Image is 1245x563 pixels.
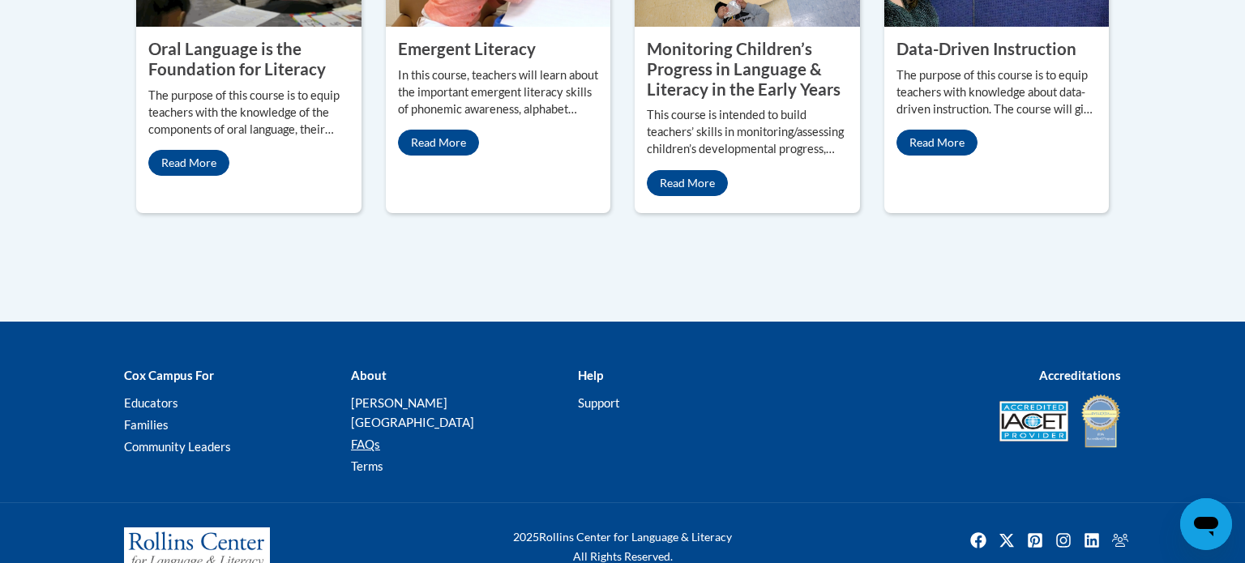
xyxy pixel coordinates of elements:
[398,130,479,156] a: Read More
[999,401,1068,441] img: Accredited IACET® Provider
[398,67,599,118] p: In this course, teachers will learn about the important emergent literacy skills of phonemic awar...
[148,39,326,79] property: Oral Language is the Foundation for Literacy
[994,527,1020,553] img: Twitter icon
[1107,527,1133,553] a: Facebook Group
[1050,527,1076,553] a: Instagram
[896,39,1076,58] property: Data-Driven Instruction
[398,39,536,58] property: Emergent Literacy
[1022,527,1048,553] img: Pinterest icon
[647,170,728,196] a: Read More
[1107,527,1133,553] img: Facebook group icon
[578,395,620,410] a: Support
[351,368,387,382] b: About
[124,417,169,432] a: Families
[578,368,603,382] b: Help
[148,150,229,176] a: Read More
[1079,527,1105,553] a: Linkedin
[124,368,214,382] b: Cox Campus For
[965,527,991,553] img: Facebook icon
[124,439,231,454] a: Community Leaders
[148,87,349,139] p: The purpose of this course is to equip teachers with the knowledge of the components of oral lang...
[1080,393,1121,450] img: IDA® Accredited
[1022,527,1048,553] a: Pinterest
[965,527,991,553] a: Facebook
[1079,527,1105,553] img: LinkedIn icon
[896,67,1097,118] p: The purpose of this course is to equip teachers with knowledge about data-driven instruction. The...
[351,395,474,429] a: [PERSON_NAME][GEOGRAPHIC_DATA]
[896,130,978,156] a: Read More
[124,395,178,410] a: Educators
[1180,498,1232,550] iframe: Button to launch messaging window
[351,459,383,473] a: Terms
[994,527,1020,553] a: Twitter
[647,39,841,98] property: Monitoring Children’s Progress in Language & Literacy in the Early Years
[513,530,539,544] span: 2025
[351,437,380,451] a: FAQs
[1039,368,1121,382] b: Accreditations
[647,107,848,158] p: This course is intended to build teachers’ skills in monitoring/assessing children’s developmenta...
[1050,527,1076,553] img: Instagram icon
